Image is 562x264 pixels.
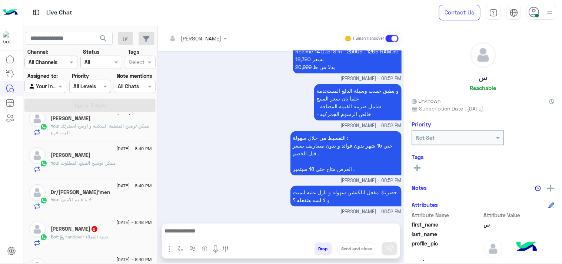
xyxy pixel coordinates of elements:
span: [DATE] - 8:49 PM [116,182,152,189]
p: 15/9/2025, 8:52 PM [293,45,402,73]
button: Drop [315,242,332,255]
span: [DATE] - 8:49 PM [116,145,152,152]
img: make a call [223,246,229,252]
button: Apply Filters [24,99,156,112]
p: 15/9/2025, 8:52 PM [290,131,402,175]
span: ممكن توضيح المنتج المطلوب [59,160,116,166]
span: last_name [412,230,483,238]
a: tab [486,5,501,20]
label: Tags [128,48,139,56]
img: WhatsApp [40,197,47,204]
h5: محمد القصاص [51,152,91,158]
span: : Handover خدمة العملاء [58,234,109,240]
h5: س [479,73,488,82]
h5: Ahmed Mohamed [51,115,91,122]
label: Channel: [27,48,48,56]
label: Status [83,48,99,56]
span: لا يا فندم للأسف [59,197,92,202]
img: notes [535,185,541,191]
img: WhatsApp [40,123,47,131]
img: send attachment [165,245,174,254]
p: 15/9/2025, 8:52 PM [290,186,402,207]
span: first_name [412,221,483,228]
label: Note mentions [117,72,152,80]
button: create order [199,242,211,255]
img: add [548,185,554,192]
span: ممكن توضيح المنطقة السكنية و اوضح لحضرتك اقرب فرع [51,123,149,135]
h6: Reachable [470,85,496,91]
button: Trigger scenario [187,242,199,255]
span: Bot [51,234,58,240]
h5: Dr/Ahmed mo'men [51,189,110,195]
img: Logo [3,5,18,20]
span: Unknown [412,97,441,105]
img: send message [386,245,393,253]
h5: Mohamed [51,226,98,232]
small: Human Handover [353,36,384,42]
span: Attribute Value [484,211,555,219]
span: [DATE] - 8:48 PM [116,219,152,226]
img: WhatsApp [40,160,47,167]
img: hulul-logo.png [514,234,540,260]
button: Send and close [337,242,376,255]
img: defaultAdmin.png [484,240,503,258]
span: [PERSON_NAME] - 08:52 PM [341,208,402,215]
span: [DATE] - 8:46 PM [116,256,152,263]
span: [PERSON_NAME] - 08:52 PM [341,122,402,129]
p: Live Chat [46,8,72,18]
span: You [51,123,59,129]
label: Assigned to: [27,72,58,80]
img: defaultAdmin.png [471,42,496,67]
div: Select [128,58,144,67]
img: defaultAdmin.png [29,110,46,127]
img: tab [31,8,41,17]
h6: Tags [412,154,555,160]
img: 1403182699927242 [3,32,16,45]
a: Contact Us [439,5,480,20]
p: 15/9/2025, 8:52 PM [314,84,402,121]
span: search [99,34,108,43]
span: 2 [92,226,97,232]
img: profile [545,8,555,17]
span: Subscription Date : [DATE] [419,105,483,112]
img: tab [510,9,518,17]
button: select flow [174,242,187,255]
span: You [51,197,59,202]
span: س [484,221,555,228]
img: send voice note [211,245,220,254]
img: WhatsApp [40,234,47,241]
img: Trigger scenario [190,246,196,252]
img: defaultAdmin.png [29,221,46,238]
img: select flow [177,246,183,252]
span: You [51,160,59,166]
h6: Priority [412,121,431,128]
span: Attribute Name [412,211,483,219]
span: [PERSON_NAME] - 08:52 PM [341,75,402,82]
label: Priority [72,72,89,80]
span: [PERSON_NAME] - 08:52 PM [341,177,402,184]
img: create order [202,246,208,252]
img: tab [489,9,498,17]
button: search [94,32,113,48]
span: profile_pic [412,240,483,257]
h6: Notes [412,184,427,191]
img: defaultAdmin.png [29,184,46,201]
img: defaultAdmin.png [29,147,46,164]
h6: Attributes [412,201,438,208]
